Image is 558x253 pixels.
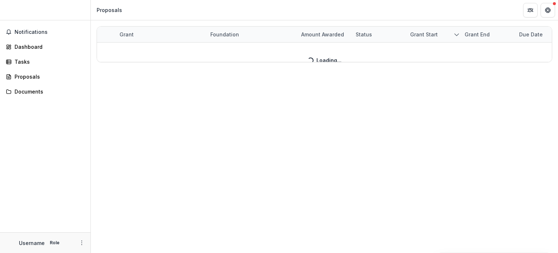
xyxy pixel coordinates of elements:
div: Dashboard [15,43,82,51]
div: Tasks [15,58,82,66]
a: Proposals [3,71,88,83]
div: Documents [15,88,82,95]
span: Notifications [15,29,85,35]
a: Tasks [3,56,88,68]
div: Proposals [97,6,122,14]
a: Dashboard [3,41,88,53]
button: Notifications [3,26,88,38]
button: Get Help [541,3,555,17]
div: Proposals [15,73,82,80]
button: More [77,238,86,247]
p: Role [48,240,62,246]
nav: breadcrumb [94,5,125,15]
a: Documents [3,86,88,98]
button: Partners [523,3,538,17]
p: Username [19,239,45,247]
